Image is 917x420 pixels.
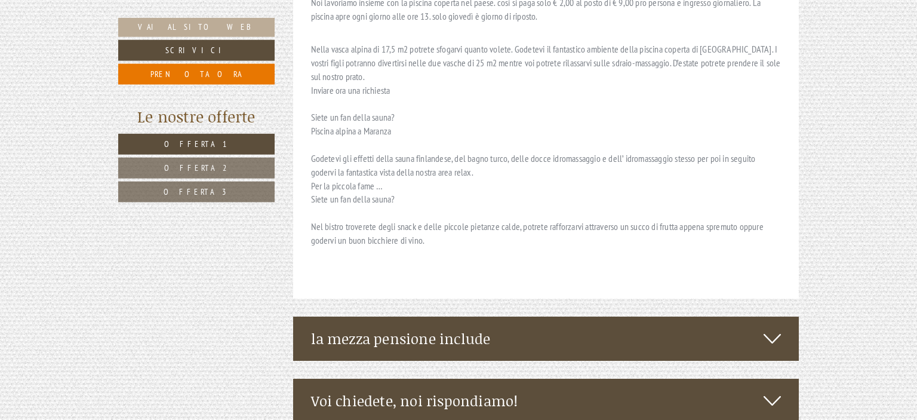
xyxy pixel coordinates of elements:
[164,186,230,197] span: Offerta 3
[293,317,799,361] div: la mezza pensione include
[118,18,275,37] a: Vai al sito web
[118,106,275,128] div: Le nostre offerte
[118,40,275,61] a: Scrivici
[311,29,781,247] p: Nella vasca alpina di 17,5 m2 potrete sfogarvi quanto volete. Godetevi il fantastico ambiente del...
[164,163,229,173] span: Offerta 2
[164,139,229,149] span: Offerta 1
[118,64,275,85] a: Prenota ora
